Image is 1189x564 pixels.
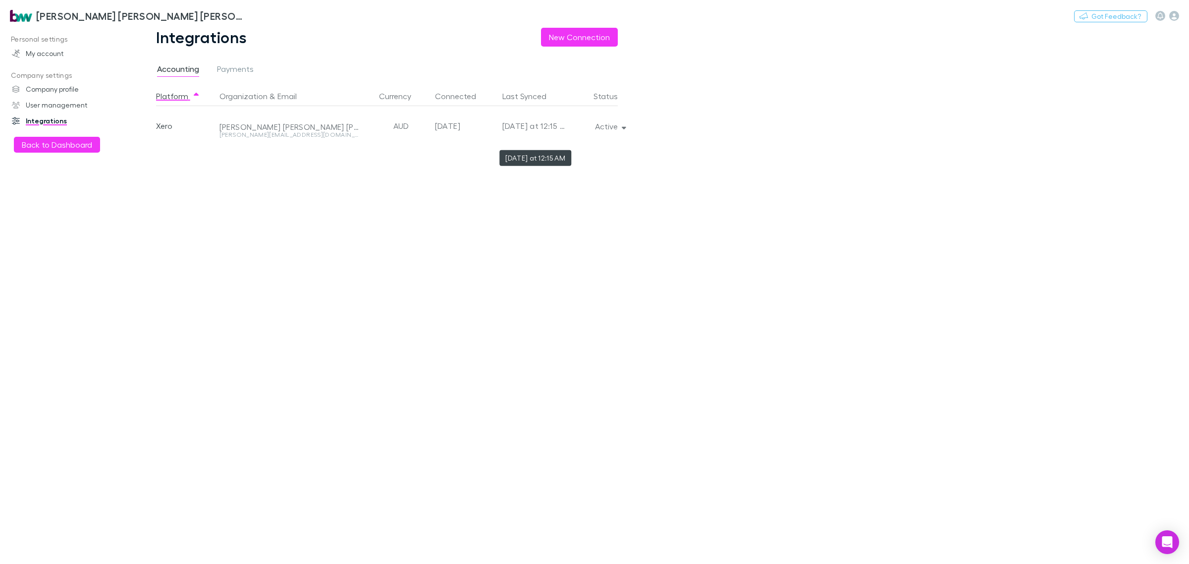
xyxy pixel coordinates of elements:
p: Personal settings [2,33,140,46]
div: [DATE] at 12:15 AM [502,106,566,146]
button: Platform [156,86,200,106]
button: Connected [435,86,488,106]
h1: Integrations [156,28,247,47]
div: & [219,86,368,106]
a: User management [2,97,140,113]
img: Brewster Walsh Waters Partners's Logo [10,10,32,22]
a: Company profile [2,81,140,97]
button: Back to Dashboard [14,137,100,153]
h3: [PERSON_NAME] [PERSON_NAME] [PERSON_NAME] Partners [36,10,246,22]
button: Email [277,86,297,106]
a: [PERSON_NAME] [PERSON_NAME] [PERSON_NAME] Partners [4,4,252,28]
div: [PERSON_NAME] [PERSON_NAME] [PERSON_NAME] Partners [219,122,362,132]
div: Open Intercom Messenger [1155,530,1179,554]
span: Accounting [157,64,199,77]
a: Integrations [2,113,140,129]
button: Last Synced [502,86,558,106]
span: Payments [217,64,254,77]
button: Got Feedback? [1074,10,1147,22]
button: Currency [379,86,423,106]
p: Company settings [2,69,140,82]
div: [DATE] [435,106,494,146]
button: Active [587,119,632,133]
button: Organization [219,86,268,106]
a: My account [2,46,140,61]
div: AUD [372,106,431,146]
div: [PERSON_NAME][EMAIL_ADDRESS][DOMAIN_NAME] [219,132,362,138]
button: New Connection [541,28,618,47]
button: Status [594,86,630,106]
div: Xero [156,106,216,146]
